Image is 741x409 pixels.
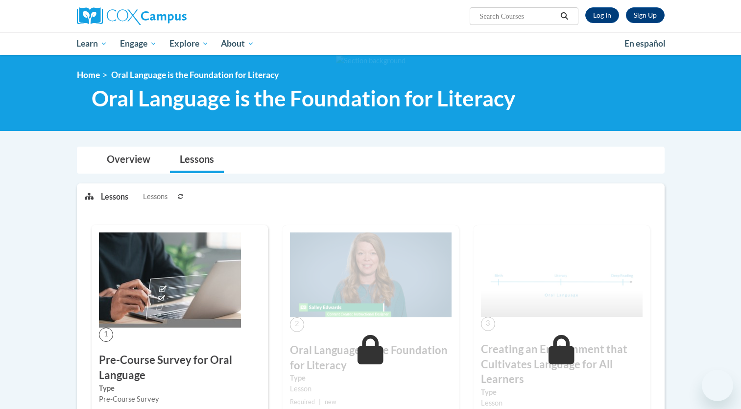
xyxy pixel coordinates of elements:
[99,383,261,394] label: Type
[99,394,261,405] div: Pre-Course Survey
[325,398,336,406] span: new
[624,38,666,49] span: En español
[99,232,241,328] img: Course Image
[618,33,672,54] a: En español
[114,32,163,55] a: Engage
[120,38,157,50] span: Engage
[77,7,263,25] a: Cox Campus
[481,342,643,387] h3: Creating an Environment that Cultivates Language for All Learners
[319,398,321,406] span: |
[290,373,452,383] label: Type
[585,7,619,23] a: Log In
[290,383,452,394] div: Lesson
[481,387,643,398] label: Type
[143,191,167,202] span: Lessons
[169,38,209,50] span: Explore
[290,343,452,373] h3: Oral Language is the Foundation for Literacy
[163,32,215,55] a: Explore
[99,328,113,342] span: 1
[97,147,160,173] a: Overview
[77,7,187,25] img: Cox Campus
[77,70,100,80] a: Home
[62,32,679,55] div: Main menu
[481,317,495,331] span: 3
[99,353,261,383] h3: Pre-Course Survey for Oral Language
[290,317,304,332] span: 2
[557,10,572,22] button: Search
[626,7,665,23] a: Register
[92,85,515,111] span: Oral Language is the Foundation for Literacy
[481,398,643,409] div: Lesson
[111,70,279,80] span: Oral Language is the Foundation for Literacy
[290,398,315,406] span: Required
[101,191,128,202] p: Lessons
[290,232,452,318] img: Course Image
[702,370,733,401] iframe: Button to launch messaging window
[170,147,224,173] a: Lessons
[336,55,406,66] img: Section background
[221,38,254,50] span: About
[481,232,643,317] img: Course Image
[215,32,261,55] a: About
[478,10,557,22] input: Search Courses
[76,38,107,50] span: Learn
[71,32,114,55] a: Learn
